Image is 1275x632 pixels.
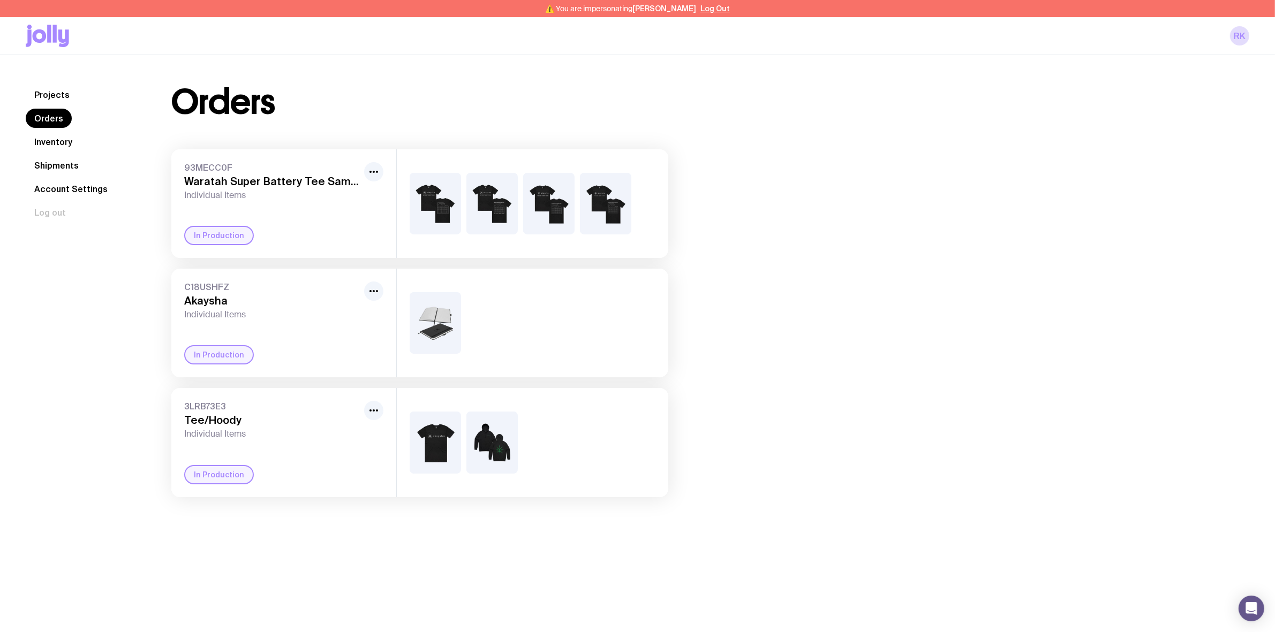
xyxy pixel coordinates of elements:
[26,85,78,104] a: Projects
[26,109,72,128] a: Orders
[184,162,360,173] span: 93MECC0F
[26,179,116,199] a: Account Settings
[184,281,360,292] span: C18USHFZ
[26,156,87,175] a: Shipments
[184,465,254,484] div: In Production
[184,294,360,307] h3: Akaysha
[184,175,360,188] h3: Waratah Super Battery Tee Samples
[26,203,74,222] button: Log out
[184,345,254,364] div: In Production
[184,401,360,412] span: 3LRB73E3
[184,309,360,320] span: Individual Items
[26,132,81,151] a: Inventory
[700,4,730,13] button: Log Out
[1239,596,1264,621] div: Open Intercom Messenger
[184,190,360,201] span: Individual Items
[184,429,360,439] span: Individual Items
[171,85,275,119] h1: Orders
[632,4,696,13] span: [PERSON_NAME]
[184,414,360,427] h3: Tee/Hoody
[184,226,254,245] div: In Production
[545,4,696,13] span: ⚠️ You are impersonating
[1230,26,1249,45] a: RK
